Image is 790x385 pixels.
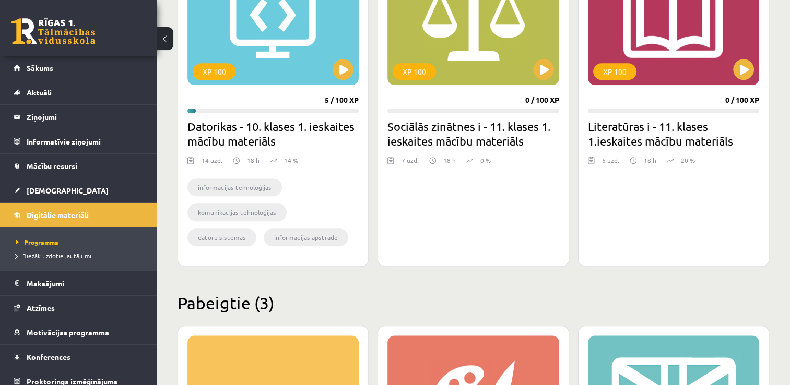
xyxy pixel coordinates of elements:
[202,155,222,171] div: 14 uzd.
[27,328,109,337] span: Motivācijas programma
[14,129,144,153] a: Informatīvie ziņojumi
[16,237,146,247] a: Programma
[393,63,436,80] div: XP 100
[16,251,146,260] a: Biežāk uzdotie jautājumi
[193,63,236,80] div: XP 100
[187,178,282,196] li: informācijas tehnoloģijas
[387,119,559,148] h2: Sociālās zinātnes i - 11. klases 1. ieskaites mācību materiāls
[27,129,144,153] legend: Informatīvie ziņojumi
[27,271,144,295] legend: Maksājumi
[14,320,144,344] a: Motivācijas programma
[681,155,695,165] p: 20 %
[27,186,109,195] span: [DEMOGRAPHIC_DATA]
[247,155,260,165] p: 18 h
[16,251,91,260] span: Biežāk uzdotie jautājumi
[264,228,348,246] li: informācijas apstrāde
[14,154,144,178] a: Mācību resursi
[187,203,287,221] li: komunikācijas tehnoloģijas
[593,63,636,80] div: XP 100
[27,63,53,73] span: Sākums
[588,119,759,148] h2: Literatūras i - 11. klases 1.ieskaites mācību materiāls
[27,105,144,129] legend: Ziņojumi
[14,80,144,104] a: Aktuāli
[14,296,144,320] a: Atzīmes
[27,161,77,171] span: Mācību resursi
[178,293,769,313] h2: Pabeigtie (3)
[16,238,58,246] span: Programma
[14,105,144,129] a: Ziņojumi
[402,155,419,171] div: 7 uzd.
[602,155,619,171] div: 5 uzd.
[27,210,89,220] span: Digitālie materiāli
[14,345,144,369] a: Konferences
[187,228,256,246] li: datoru sistēmas
[27,88,52,97] span: Aktuāli
[27,303,55,312] span: Atzīmes
[14,56,144,80] a: Sākums
[14,178,144,202] a: [DEMOGRAPHIC_DATA]
[14,271,144,295] a: Maksājumi
[27,352,70,362] span: Konferences
[187,119,359,148] h2: Datorikas - 10. klases 1. ieskaites mācību materiāls
[14,203,144,227] a: Digitālie materiāli
[644,155,656,165] p: 18 h
[443,155,456,165] p: 18 h
[480,155,491,165] p: 0 %
[284,155,298,165] p: 14 %
[11,18,95,44] a: Rīgas 1. Tālmācības vidusskola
